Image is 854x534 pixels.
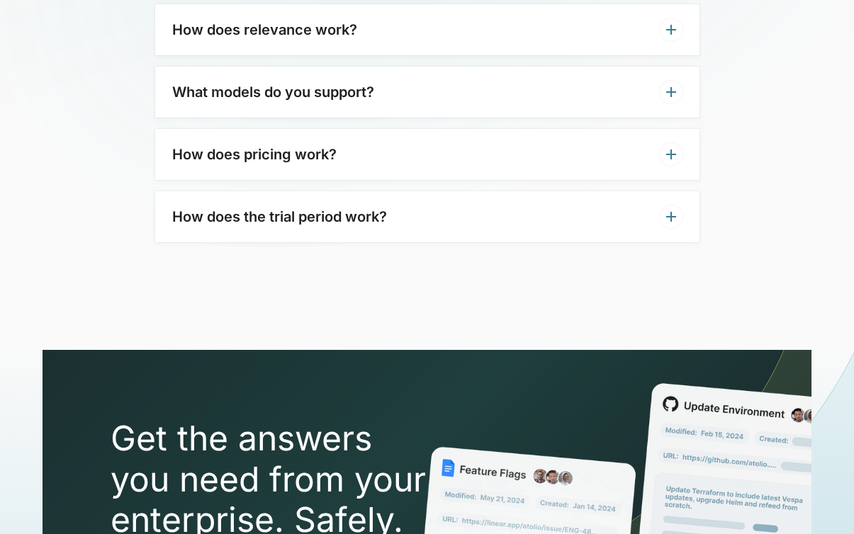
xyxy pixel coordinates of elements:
[172,208,387,225] h3: How does the trial period work?
[172,21,357,38] h3: How does relevance work?
[172,84,374,101] h3: What models do you support?
[783,466,854,534] iframe: Chat Widget
[172,146,337,163] h3: How does pricing work?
